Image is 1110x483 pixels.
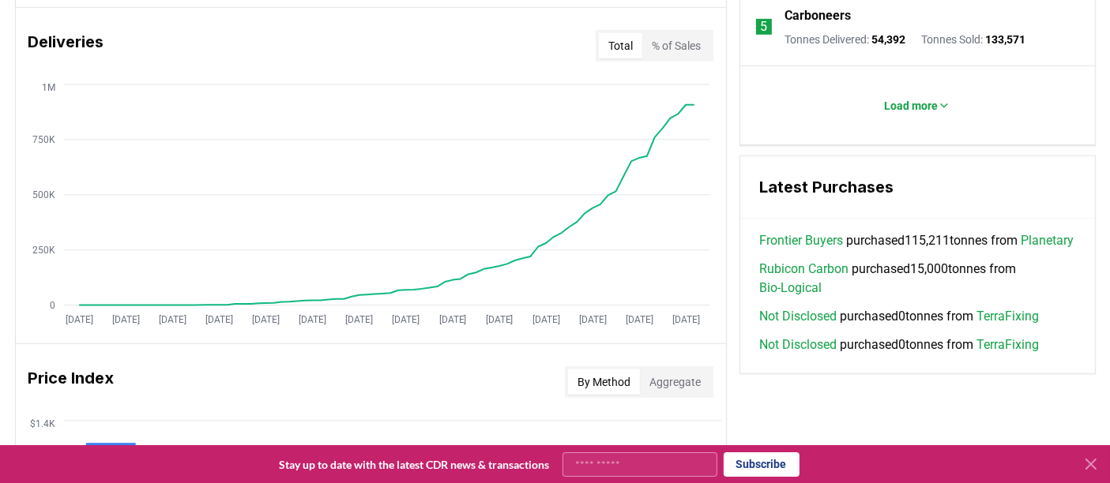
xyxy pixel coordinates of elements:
[485,314,513,325] tspan: [DATE]
[578,314,606,325] tspan: [DATE]
[759,335,837,354] a: Not Disclosed
[625,314,653,325] tspan: [DATE]
[66,314,93,325] tspan: [DATE]
[921,32,1025,47] p: Tonnes Sold :
[32,134,55,145] tspan: 750K
[568,369,640,395] button: By Method
[640,369,710,395] button: Aggregate
[985,33,1025,46] span: 133,571
[252,314,280,325] tspan: [DATE]
[532,314,559,325] tspan: [DATE]
[871,90,963,122] button: Load more
[599,33,642,58] button: Total
[759,231,1074,250] span: purchased 115,211 tonnes from
[49,300,55,311] tspan: 0
[299,314,326,325] tspan: [DATE]
[759,260,1076,298] span: purchased 15,000 tonnes from
[28,30,104,62] h3: Deliveries
[28,366,115,398] h3: Price Index
[759,335,1039,354] span: purchased 0 tonnes from
[760,17,767,36] p: 5
[759,175,1076,199] h3: Latest Purchases
[759,260,848,279] a: Rubicon Carbon
[976,335,1039,354] a: TerraFixing
[976,307,1039,326] a: TerraFixing
[759,307,837,326] a: Not Disclosed
[759,307,1039,326] span: purchased 0 tonnes from
[759,231,843,250] a: Frontier Buyers
[205,314,233,325] tspan: [DATE]
[41,82,55,93] tspan: 1M
[159,314,186,325] tspan: [DATE]
[29,418,55,429] tspan: $1.4K
[438,314,466,325] tspan: [DATE]
[32,189,55,200] tspan: 500K
[672,314,700,325] tspan: [DATE]
[884,98,938,114] p: Load more
[112,314,140,325] tspan: [DATE]
[642,33,710,58] button: % of Sales
[1021,231,1074,250] a: Planetary
[345,314,373,325] tspan: [DATE]
[759,279,822,298] a: Bio-Logical
[392,314,420,325] tspan: [DATE]
[32,245,55,256] tspan: 250K
[785,32,905,47] p: Tonnes Delivered :
[871,33,905,46] span: 54,392
[785,6,851,25] a: Carboneers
